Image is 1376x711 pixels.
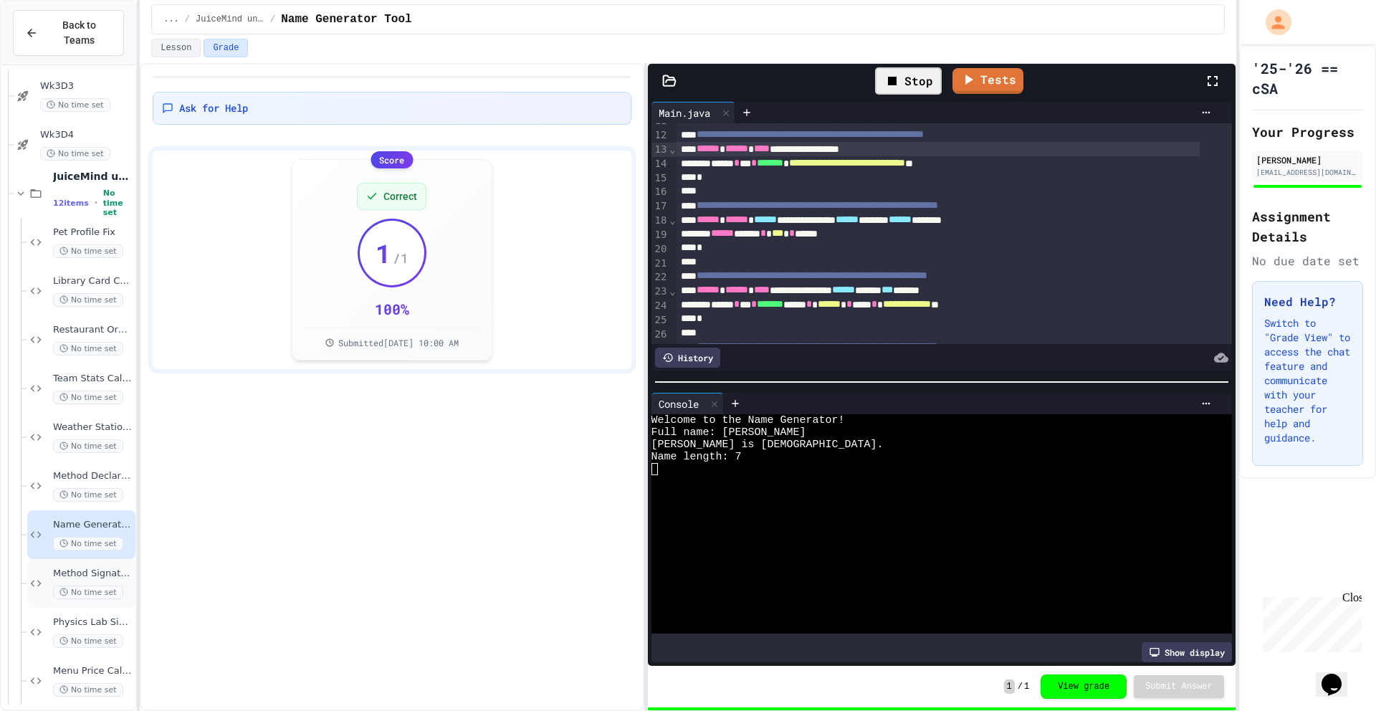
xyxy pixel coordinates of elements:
iframe: chat widget [1316,654,1362,697]
span: Restaurant Order System [53,324,133,336]
span: No time set [103,189,133,217]
div: [EMAIL_ADDRESS][DOMAIN_NAME] [1256,167,1359,178]
div: History [655,348,720,368]
span: / [185,14,190,25]
div: No due date set [1252,252,1363,269]
span: No time set [40,98,110,112]
div: 100 % [375,299,409,319]
span: No time set [53,391,123,404]
div: [PERSON_NAME] [1256,153,1359,166]
div: Console [651,396,706,411]
div: Stop [875,67,942,95]
div: 23 [651,285,669,299]
button: View grade [1041,674,1127,699]
span: • [95,197,97,209]
span: Library Card Creator [53,275,133,287]
div: 21 [651,257,669,271]
span: Wk3D4 [40,129,133,141]
span: No time set [53,488,123,502]
span: No time set [53,439,123,453]
button: Back to Teams [13,10,124,56]
span: 1 [1004,679,1015,694]
div: 25 [651,313,669,328]
span: Name Generator Tool [53,519,133,531]
span: Fold line [669,285,676,297]
span: [PERSON_NAME] is [DEMOGRAPHIC_DATA]. [651,439,884,451]
div: 22 [651,270,669,285]
span: JuiceMind unit1AddEx = new JuiceMind(); [53,170,133,183]
span: Fold line [669,214,676,226]
span: Weather Station Debugger [53,421,133,434]
span: No time set [53,342,123,355]
iframe: chat widget [1257,591,1362,652]
span: Menu Price Calculator [53,665,133,677]
span: Physics Lab Simulator [53,616,133,629]
span: Pet Profile Fix [53,226,133,239]
div: 12 [651,128,669,143]
span: Correct [383,189,417,204]
span: 12 items [53,199,89,208]
span: Team Stats Calculator [53,373,133,385]
div: Show display [1142,642,1232,662]
div: 15 [651,171,669,186]
span: Full name: [PERSON_NAME] [651,426,806,439]
span: No time set [53,537,123,550]
h3: Need Help? [1264,293,1351,310]
button: Submit Answer [1134,675,1224,698]
span: Ask for Help [179,101,248,115]
span: Back to Teams [47,18,112,48]
a: Tests [952,68,1023,94]
div: Score [371,151,413,168]
span: No time set [53,634,123,648]
span: JuiceMind unit1AddEx = new JuiceMind(); [196,14,264,25]
div: 18 [651,214,669,228]
div: 20 [651,242,669,257]
h1: '25-'26 == cSA [1252,58,1363,98]
button: Grade [204,39,248,57]
span: Method Signature Fixer [53,568,133,580]
div: Console [651,393,724,414]
span: Submit Answer [1145,681,1213,692]
span: Submitted [DATE] 10:00 AM [338,337,459,348]
div: 13 [651,143,669,157]
span: 1 [376,239,391,267]
span: Wk3D3 [40,80,133,92]
div: 26 [651,328,669,342]
span: 1 [1024,681,1029,692]
div: 24 [651,299,669,313]
span: / [270,14,275,25]
h2: Your Progress [1252,122,1363,142]
div: 17 [651,199,669,214]
span: Welcome to the Name Generator! [651,414,845,426]
span: No time set [53,293,123,307]
div: 27 [651,341,669,355]
div: My Account [1251,6,1295,39]
span: ... [163,14,179,25]
button: Lesson [151,39,201,57]
span: / [1018,681,1023,692]
div: Chat with us now!Close [6,6,99,91]
span: Method Declaration Helper [53,470,133,482]
span: Name Generator Tool [281,11,411,28]
h2: Assignment Details [1252,206,1363,247]
span: No time set [53,683,123,697]
div: Main.java [651,102,735,123]
div: 14 [651,157,669,171]
div: 19 [651,228,669,242]
div: Main.java [651,105,717,120]
span: No time set [53,244,123,258]
span: Fold line [669,143,676,155]
span: Name length: 7 [651,451,742,463]
span: No time set [40,147,110,161]
span: / 1 [393,248,408,268]
span: No time set [53,586,123,599]
div: 16 [651,185,669,199]
p: Switch to "Grade View" to access the chat feature and communicate with your teacher for help and ... [1264,316,1351,445]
